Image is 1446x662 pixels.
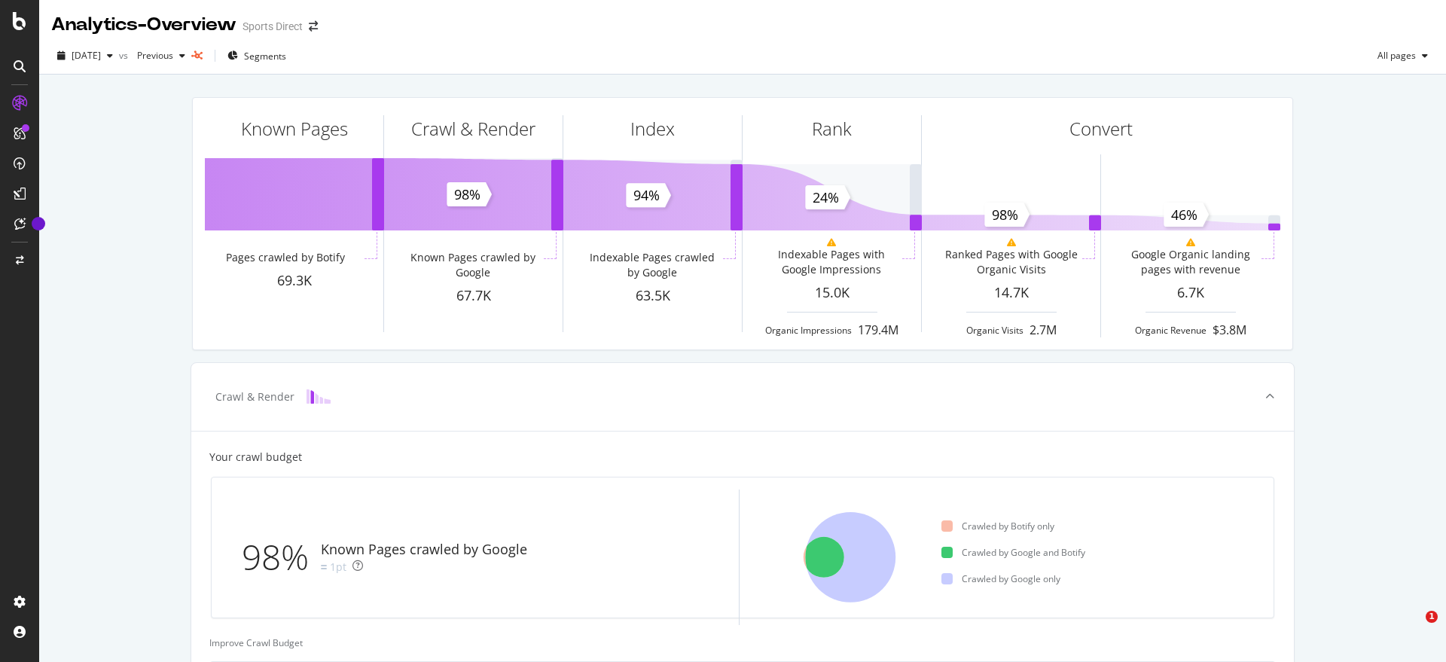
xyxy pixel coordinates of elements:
div: Tooltip anchor [32,217,45,230]
div: Crawled by Google and Botify [941,546,1085,559]
div: Crawled by Google only [941,572,1060,585]
div: Analytics - Overview [51,12,236,38]
div: 98% [242,532,321,582]
iframe: Intercom live chat [1395,611,1431,647]
div: Indexable Pages crawled by Google [584,250,719,280]
img: block-icon [307,389,331,404]
div: Index [630,116,675,142]
div: 63.5K [563,286,742,306]
div: Crawl & Render [411,116,535,142]
span: All pages [1371,49,1416,62]
div: Organic Impressions [765,324,852,337]
div: Improve Crawl Budget [209,636,1276,649]
span: 2025 Aug. 10th [72,49,101,62]
span: Previous [131,49,173,62]
div: Sports Direct [243,19,303,34]
div: 69.3K [205,271,383,291]
div: arrow-right-arrow-left [309,21,318,32]
button: Previous [131,44,191,68]
div: 1pt [330,560,346,575]
img: Equal [321,565,327,569]
div: 179.4M [858,322,898,339]
span: Segments [244,50,286,63]
span: 1 [1426,611,1438,623]
div: Crawled by Botify only [941,520,1054,532]
button: All pages [1371,44,1434,68]
div: 15.0K [743,283,921,303]
div: Crawl & Render [215,389,294,404]
button: Segments [221,44,292,68]
div: Known Pages crawled by Google [321,540,527,560]
span: vs [119,49,131,62]
div: Indexable Pages with Google Impressions [764,247,898,277]
div: Known Pages crawled by Google [405,250,540,280]
div: Known Pages [241,116,348,142]
div: Rank [812,116,852,142]
div: Your crawl budget [209,450,302,465]
div: Pages crawled by Botify [226,250,345,265]
button: [DATE] [51,44,119,68]
div: 67.7K [384,286,563,306]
